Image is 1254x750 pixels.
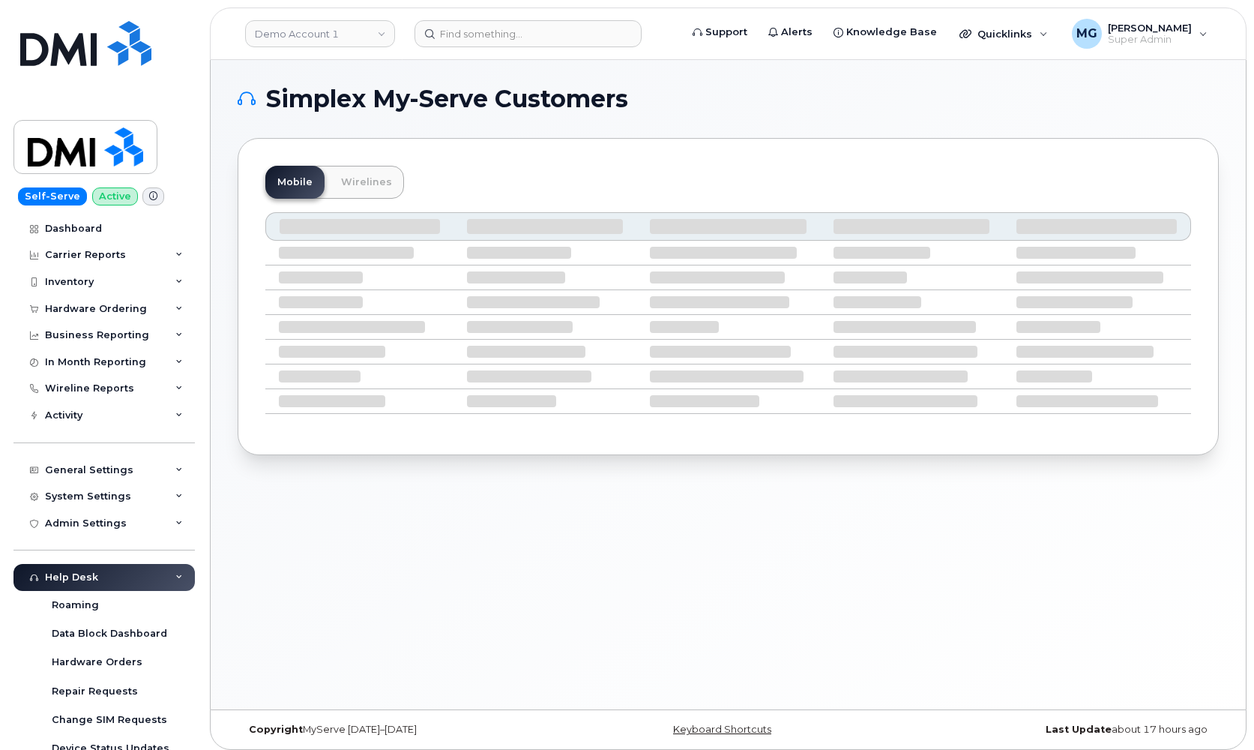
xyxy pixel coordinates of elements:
[1046,724,1112,735] strong: Last Update
[265,166,325,199] a: Mobile
[673,724,771,735] a: Keyboard Shortcuts
[266,88,628,110] span: Simplex My-Serve Customers
[329,166,404,199] a: Wirelines
[249,724,303,735] strong: Copyright
[892,724,1219,736] div: about 17 hours ago
[238,724,564,736] div: MyServe [DATE]–[DATE]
